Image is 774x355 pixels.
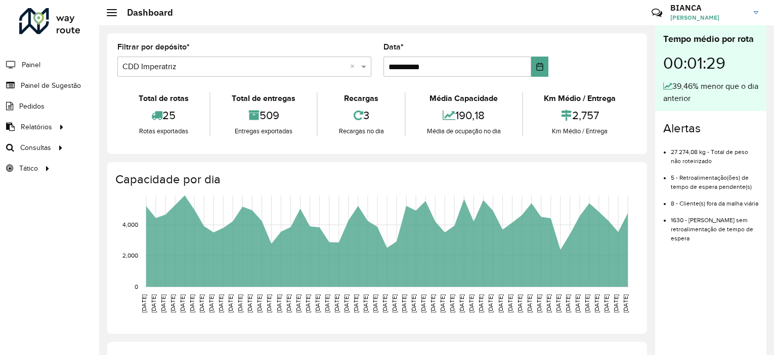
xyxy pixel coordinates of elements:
[593,294,600,313] text: [DATE]
[574,294,581,313] text: [DATE]
[350,61,359,73] span: Clear all
[141,294,147,313] text: [DATE]
[383,41,404,53] label: Data
[246,294,253,313] text: [DATE]
[343,294,350,313] text: [DATE]
[671,166,758,191] li: 5 - Retroalimentação(ões) de tempo de espera pendente(s)
[565,294,571,313] text: [DATE]
[646,2,668,24] a: Contato Rápido
[115,172,637,187] h4: Capacidade por dia
[555,294,562,313] text: [DATE]
[408,126,519,136] div: Média de ocupação no dia
[545,294,552,313] text: [DATE]
[295,294,302,313] text: [DATE]
[663,46,758,80] div: 00:01:29
[408,105,519,126] div: 190,18
[622,294,629,313] text: [DATE]
[150,294,157,313] text: [DATE]
[20,142,51,153] span: Consultas
[381,294,388,313] text: [DATE]
[663,80,758,105] div: 39,46% menor que o dia anterior
[408,92,519,105] div: Média Capacidade
[468,294,475,313] text: [DATE]
[663,121,758,136] h4: Alertas
[305,294,311,313] text: [DATE]
[21,122,52,132] span: Relatórios
[256,294,263,313] text: [DATE]
[663,32,758,46] div: Tempo médio por rota
[179,294,186,313] text: [DATE]
[362,294,369,313] text: [DATE]
[120,126,207,136] div: Rotas exportadas
[536,294,542,313] text: [DATE]
[670,3,746,13] h3: BIANCA
[276,294,282,313] text: [DATE]
[189,294,195,313] text: [DATE]
[526,92,634,105] div: Km Médio / Entrega
[208,294,214,313] text: [DATE]
[314,294,321,313] text: [DATE]
[22,60,40,70] span: Painel
[670,13,746,22] span: [PERSON_NAME]
[478,294,484,313] text: [DATE]
[160,294,166,313] text: [DATE]
[671,208,758,243] li: 1630 - [PERSON_NAME] sem retroalimentação de tempo de espera
[526,105,634,126] div: 2,757
[120,105,207,126] div: 25
[198,294,205,313] text: [DATE]
[671,140,758,166] li: 27.274,08 kg - Total de peso não roteirizado
[410,294,417,313] text: [DATE]
[19,163,38,174] span: Tático
[439,294,446,313] text: [DATE]
[526,126,634,136] div: Km Médio / Entrega
[507,294,513,313] text: [DATE]
[117,41,190,53] label: Filtrar por depósito
[21,80,81,91] span: Painel de Sugestão
[517,294,523,313] text: [DATE]
[19,101,45,112] span: Pedidos
[120,92,207,105] div: Total de rotas
[391,294,398,313] text: [DATE]
[122,252,138,259] text: 2,000
[401,294,407,313] text: [DATE]
[603,294,610,313] text: [DATE]
[320,126,402,136] div: Recargas no dia
[213,92,314,105] div: Total de entregas
[613,294,619,313] text: [DATE]
[266,294,272,313] text: [DATE]
[420,294,426,313] text: [DATE]
[218,294,224,313] text: [DATE]
[458,294,465,313] text: [DATE]
[320,105,402,126] div: 3
[449,294,455,313] text: [DATE]
[213,126,314,136] div: Entregas exportadas
[324,294,330,313] text: [DATE]
[487,294,494,313] text: [DATE]
[320,92,402,105] div: Recargas
[353,294,359,313] text: [DATE]
[584,294,590,313] text: [DATE]
[526,294,533,313] text: [DATE]
[169,294,176,313] text: [DATE]
[372,294,378,313] text: [DATE]
[671,191,758,208] li: 8 - Cliente(s) fora da malha viária
[237,294,243,313] text: [DATE]
[531,57,548,77] button: Choose Date
[333,294,340,313] text: [DATE]
[429,294,436,313] text: [DATE]
[227,294,234,313] text: [DATE]
[497,294,504,313] text: [DATE]
[117,7,173,18] h2: Dashboard
[285,294,292,313] text: [DATE]
[122,221,138,228] text: 4,000
[135,283,138,290] text: 0
[213,105,314,126] div: 509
